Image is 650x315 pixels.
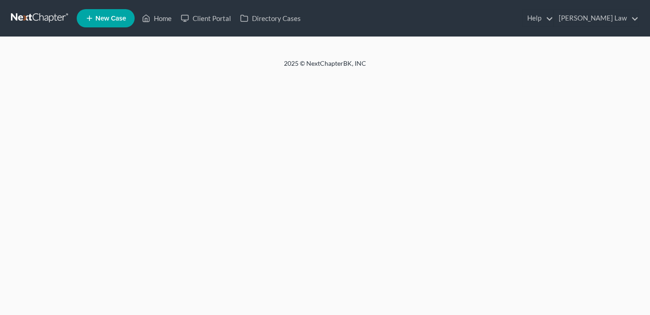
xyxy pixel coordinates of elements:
a: Help [523,10,553,26]
a: Home [137,10,176,26]
div: 2025 © NextChapterBK, INC [65,59,585,75]
a: [PERSON_NAME] Law [554,10,639,26]
new-legal-case-button: New Case [77,9,135,27]
a: Directory Cases [236,10,305,26]
a: Client Portal [176,10,236,26]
